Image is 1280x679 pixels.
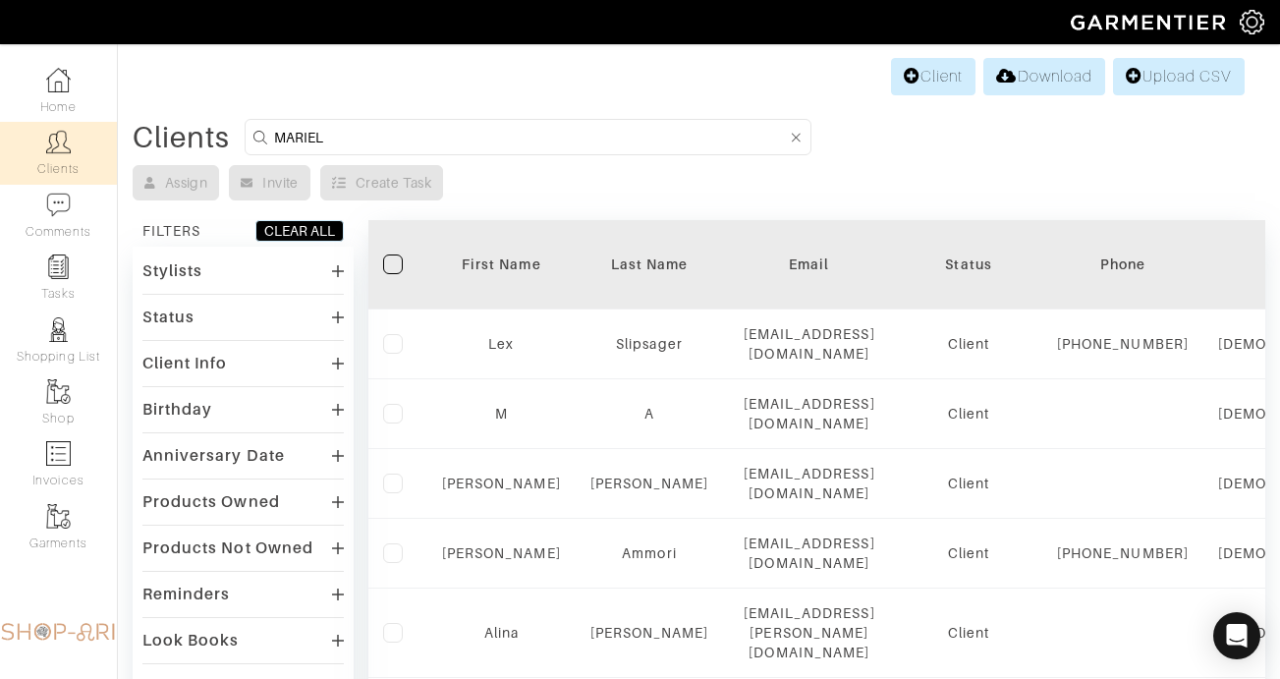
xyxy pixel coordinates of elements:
a: Slipsager [616,336,682,352]
img: garments-icon-b7da505a4dc4fd61783c78ac3ca0ef83fa9d6f193b1c9dc38574b1d14d53ca28.png [46,379,71,404]
div: [EMAIL_ADDRESS][DOMAIN_NAME] [738,324,880,364]
a: Lex [488,336,514,352]
img: clients-icon-6bae9207a08558b7cb47a8932f037763ab4055f8c8b6bfacd5dc20c3e0201464.png [46,130,71,154]
a: Download [983,58,1104,95]
div: Status [910,255,1028,274]
div: Products Owned [142,492,280,512]
a: Ammori [622,545,676,561]
th: Toggle SortBy [576,220,724,310]
div: Client [910,334,1028,354]
div: Client [910,404,1028,424]
div: Client [910,474,1028,493]
div: Last Name [590,255,709,274]
div: Status [142,308,195,327]
img: comment-icon-a0a6a9ef722e966f86d9cbdc48e553b5cf19dbc54f86b18d962a5391bc8f6eb6.png [46,193,71,217]
a: [PERSON_NAME] [590,625,709,641]
img: garmentier-logo-header-white-b43fb05a5012e4ada735d5af1a66efaba907eab6374d6393d1fbf88cb4ef424d.png [1061,5,1240,39]
div: [PHONE_NUMBER] [1057,543,1189,563]
div: [PHONE_NUMBER] [1057,334,1189,354]
a: M [495,406,508,422]
th: Toggle SortBy [427,220,576,310]
div: [EMAIL_ADDRESS][DOMAIN_NAME] [738,464,880,503]
a: A [644,406,654,422]
a: Upload CSV [1113,58,1245,95]
div: [EMAIL_ADDRESS][PERSON_NAME][DOMAIN_NAME] [738,603,880,662]
div: Client [910,543,1028,563]
input: Search by name, email, phone, city, or state [274,125,787,149]
div: Client [910,623,1028,643]
img: orders-icon-0abe47150d42831381b5fb84f609e132dff9fe21cb692f30cb5eec754e2cba89.png [46,441,71,466]
div: Anniversary Date [142,446,285,466]
div: Phone [1057,255,1189,274]
div: Birthday [142,400,212,420]
div: Open Intercom Messenger [1213,612,1260,659]
a: [PERSON_NAME] [590,476,709,491]
img: garments-icon-b7da505a4dc4fd61783c78ac3ca0ef83fa9d6f193b1c9dc38574b1d14d53ca28.png [46,504,71,529]
img: stylists-icon-eb353228a002819b7ec25b43dbf5f0378dd9e0616d9560372ff212230b889e62.png [46,317,71,342]
div: First Name [442,255,561,274]
img: dashboard-icon-dbcd8f5a0b271acd01030246c82b418ddd0df26cd7fceb0bd07c9910d44c42f6.png [46,68,71,92]
a: Client [891,58,975,95]
div: Stylists [142,261,202,281]
div: Look Books [142,631,240,651]
th: Toggle SortBy [895,220,1042,310]
div: CLEAR ALL [264,221,335,241]
button: CLEAR ALL [255,220,344,242]
div: FILTERS [142,221,200,241]
img: reminder-icon-8004d30b9f0a5d33ae49ab947aed9ed385cf756f9e5892f1edd6e32f2345188e.png [46,255,71,279]
a: [PERSON_NAME] [442,545,561,561]
div: [EMAIL_ADDRESS][DOMAIN_NAME] [738,534,880,573]
div: [EMAIL_ADDRESS][DOMAIN_NAME] [738,394,880,433]
div: Products Not Owned [142,538,313,558]
a: Alina [484,625,519,641]
div: Reminders [142,585,230,604]
img: gear-icon-white-bd11855cb880d31180b6d7d6211b90ccbf57a29d726f0c71d8c61bd08dd39cc2.png [1240,10,1264,34]
div: Email [738,255,880,274]
a: [PERSON_NAME] [442,476,561,491]
div: Clients [133,128,230,147]
div: Client Info [142,354,228,373]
